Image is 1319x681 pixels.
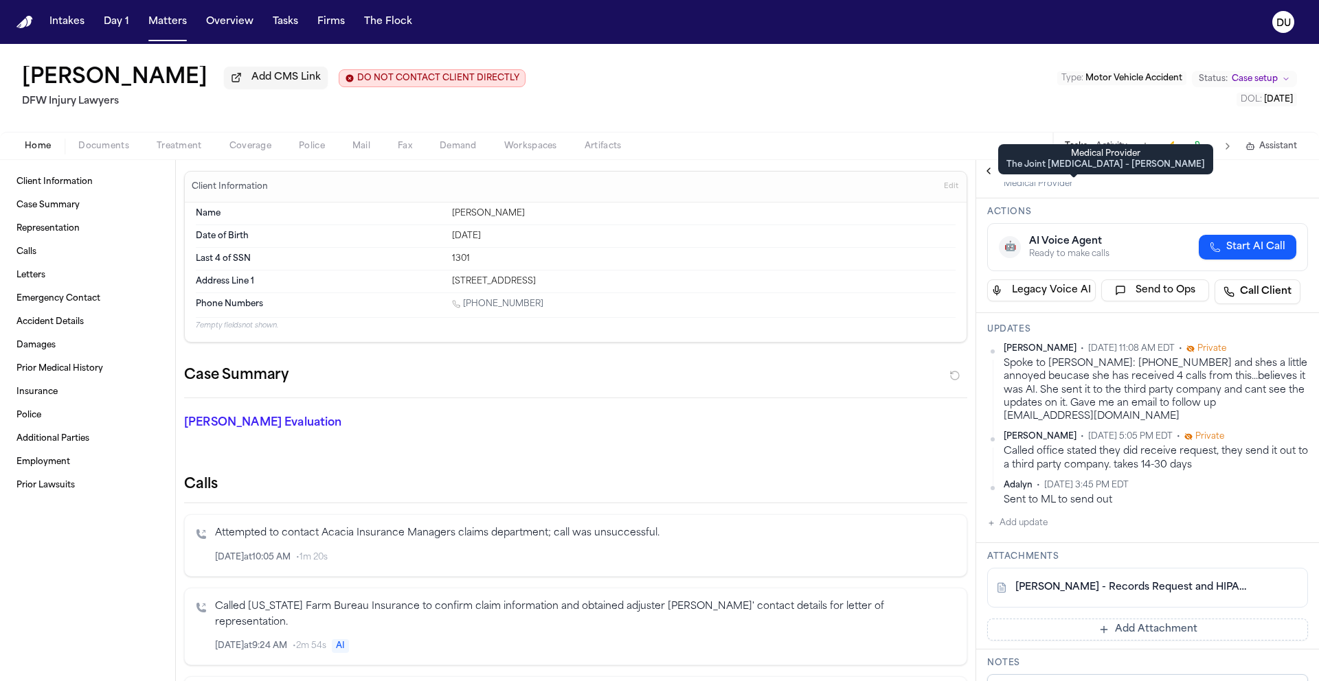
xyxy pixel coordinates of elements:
span: Case setup [1232,73,1278,84]
dt: Date of Birth [196,231,444,242]
dt: Name [196,208,444,219]
span: Phone Numbers [196,299,263,310]
a: Insurance [11,381,164,403]
div: Called office stated they did receive request, they send it out to a third party company. takes 1... [1004,445,1308,472]
a: Home [16,16,33,29]
button: Edit [940,176,962,198]
span: Home [25,141,51,152]
button: Back to All Tasks [976,165,1075,176]
button: Assistant [1245,141,1297,152]
span: Status: [1199,73,1228,84]
div: [DATE] [452,231,956,242]
a: Prior Medical History [11,358,164,380]
button: Edit matter name [22,66,207,91]
a: Employment [11,451,164,473]
a: Additional Parties [11,428,164,450]
button: Add CMS Link [224,67,328,89]
span: 🤖 [1004,240,1016,254]
button: Legacy Voice AI [987,279,1096,301]
a: Firms [312,10,350,34]
span: Private [1195,431,1224,442]
button: Edit Type: Motor Vehicle Accident [1057,71,1186,85]
button: Send to Ops [1101,279,1210,301]
span: Police [299,141,325,152]
span: Type : [1061,74,1083,82]
a: Damages [11,334,164,356]
span: • [1081,431,1084,442]
button: Add Task [1136,137,1155,156]
span: Adalyn [1004,480,1033,491]
span: • [1177,431,1180,442]
div: AI Voice Agent [1029,235,1109,249]
span: [PERSON_NAME] [1004,431,1076,442]
button: Day 1 [98,10,135,34]
span: DO NOT CONTACT CLIENT DIRECTLY [357,73,519,84]
span: Workspaces [504,141,557,152]
button: Matters [143,10,192,34]
span: [PERSON_NAME] [1004,343,1076,354]
p: 7 empty fields not shown. [196,321,956,331]
a: Call 1 (425) 760-7628 [452,299,543,310]
h2: Case Summary [184,365,289,386]
div: 1301 [452,253,956,264]
h3: Actions [987,207,1308,218]
h2: DFW Injury Lawyers [22,93,526,110]
span: • 1m 20s [296,552,328,563]
span: • 2m 54s [293,640,326,651]
a: Accident Details [11,311,164,333]
h3: Client Information [189,181,271,192]
h3: Notes [987,658,1308,669]
span: Artifacts [585,141,622,152]
span: [DATE] at 9:24 AM [215,640,287,651]
a: Client Information [11,171,164,193]
span: Fax [398,141,412,152]
p: [PERSON_NAME] Evaluation [184,415,434,431]
a: Case Summary [11,194,164,216]
span: Add CMS Link [251,71,321,84]
span: Demand [440,141,477,152]
a: The Flock [359,10,418,34]
span: [DATE] 5:05 PM EDT [1088,431,1173,442]
dt: Address Line 1 [196,276,444,287]
button: Start AI Call [1199,235,1296,259]
span: Private [1197,343,1226,354]
span: • [1179,343,1182,354]
span: AI [332,639,349,653]
span: [DATE] 11:08 AM EDT [1088,343,1175,354]
a: Call Client [1215,279,1300,304]
a: Prior Lawsuits [11,474,164,496]
a: Police [11,404,164,426]
button: Edit DOL: 2024-08-26 [1237,93,1297,106]
span: Medical Provider [1004,178,1233,189]
span: [DATE] [1264,95,1293,104]
div: [PERSON_NAME] [452,208,956,219]
span: • [1037,480,1040,491]
a: Representation [11,218,164,240]
button: Activity [1096,141,1127,152]
img: Finch Logo [16,16,33,29]
button: Intakes [44,10,90,34]
p: Attempted to contact Acacia Insurance Managers claims department; call was unsuccessful. [215,526,956,542]
div: Medical Provider [1006,148,1205,159]
button: Make a Call [1191,137,1210,156]
button: Tasks [1065,141,1087,152]
button: Create Immediate Task [1163,137,1182,156]
span: Motor Vehicle Accident [1085,74,1182,82]
button: Edit client contact restriction [339,69,526,87]
h3: Updates [987,324,1308,335]
span: • [1081,343,1084,354]
h1: [PERSON_NAME] [22,66,207,91]
span: Treatment [157,141,202,152]
button: Tasks [267,10,304,34]
span: Coverage [229,141,271,152]
a: Letters [11,264,164,286]
button: Add update [987,515,1048,531]
a: [PERSON_NAME] - Records Request and HIPAA Release to The Joint [MEDICAL_DATA] - [DATE] [1015,581,1252,595]
a: Calls [11,241,164,263]
span: Mail [352,141,370,152]
button: Change status from Case setup [1192,71,1297,87]
button: Overview [201,10,259,34]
